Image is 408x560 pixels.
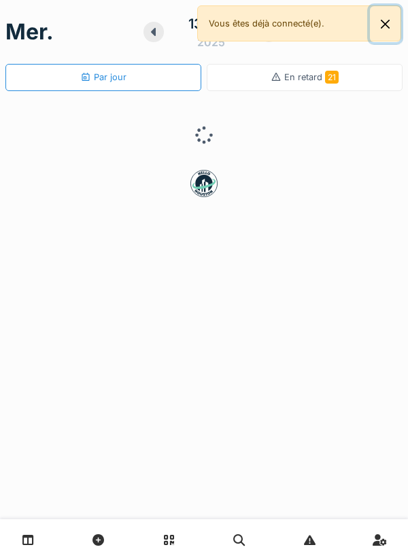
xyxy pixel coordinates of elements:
[190,170,218,197] img: badge-BVDL4wpA.svg
[5,19,54,45] h1: mer.
[325,71,339,84] span: 21
[80,71,126,84] div: Par jour
[197,5,401,41] div: Vous êtes déjà connecté(e).
[197,34,225,50] div: 2025
[188,14,235,34] div: 13 août
[284,72,339,82] span: En retard
[370,6,401,42] button: Close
